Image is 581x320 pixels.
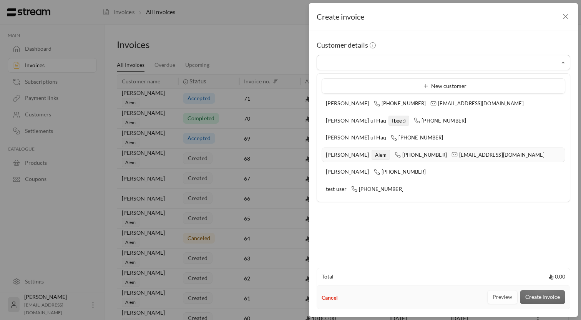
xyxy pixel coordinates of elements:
span: [PERSON_NAME] [326,100,369,106]
button: Cancel [322,294,338,302]
span: 0.00 [548,273,565,280]
span: Ibee :) [388,116,409,126]
span: [PHONE_NUMBER] [391,134,443,141]
span: [PERSON_NAME] [326,151,369,158]
span: test user [326,186,347,192]
span: [PERSON_NAME] ul Haq [326,134,386,141]
span: Create invoice [317,12,364,21]
span: [EMAIL_ADDRESS][DOMAIN_NAME] [452,152,544,158]
span: [PERSON_NAME] ul Haq [326,117,386,124]
span: [PHONE_NUMBER] [351,186,403,192]
span: [PHONE_NUMBER] [395,152,447,158]
span: Customer details [317,41,378,49]
span: [EMAIL_ADDRESS][DOMAIN_NAME] [430,100,523,106]
button: Close [559,58,568,67]
span: [PHONE_NUMBER] [374,100,426,106]
span: [PHONE_NUMBER] [374,169,426,175]
span: Alem [372,150,390,160]
span: [PHONE_NUMBER] [414,118,466,124]
span: Total [322,273,334,280]
span: [PERSON_NAME] [326,168,369,175]
span: New customer [420,83,466,89]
